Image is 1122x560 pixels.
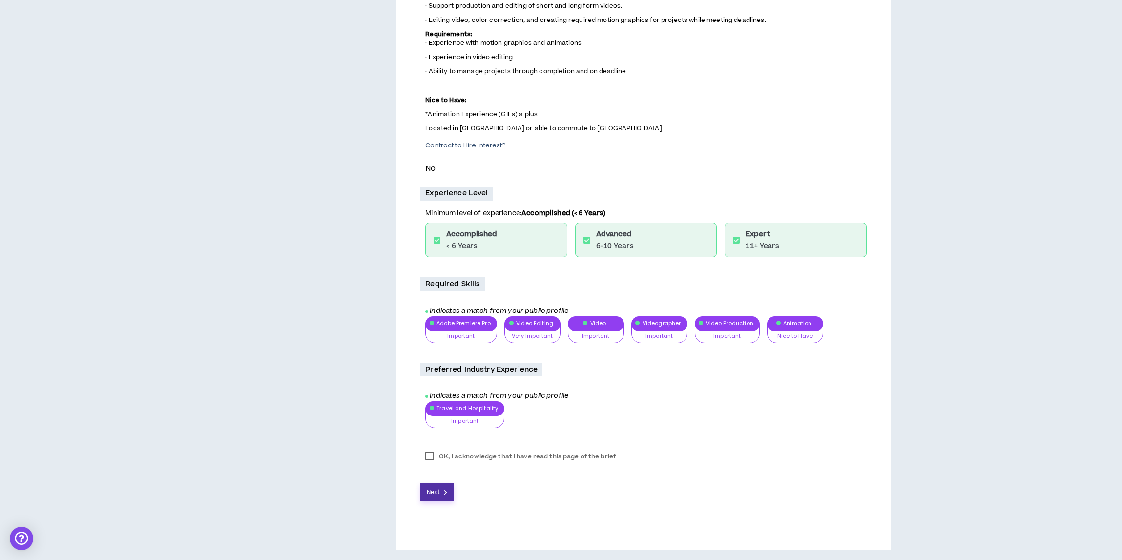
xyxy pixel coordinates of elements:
span: · Editing video, color correction, and creating required motion graphics for projects while meeti... [425,16,766,24]
p: 6-10 Years [596,241,634,251]
span: · Experience in video editing [425,53,513,62]
p: Minimum level of experience: [425,208,866,223]
h6: Expert [746,229,779,239]
h6: Accomplished [446,229,497,239]
h6: Advanced [596,229,634,239]
span: Next [427,488,439,497]
p: 11+ Years [746,241,779,251]
p: Experience Level [420,187,493,200]
strong: Nice to Have: [425,96,466,104]
p: Contract to Hire Interest? [425,141,866,150]
span: *Animation Experience (GIFs) a plus [425,110,538,119]
i: Indicates a match from your public profile [425,391,568,401]
strong: Requirements: [425,30,472,39]
label: OK, I acknowledge that I have read this page of the brief [420,449,621,464]
span: · Ability to manage projects through completion and on deadline [425,67,626,76]
p: No [425,162,866,175]
i: Indicates a match from your public profile [425,306,568,316]
button: Next [420,483,454,501]
p: < 6 Years [446,241,497,251]
span: · Support production and editing of short and long form videos. [425,1,622,10]
p: Preferred Industry Experience [420,363,542,376]
span: · Experience with motion graphics and animations [425,39,582,47]
p: Required Skills [420,277,485,291]
span: Located in [GEOGRAPHIC_DATA] or able to commute to [GEOGRAPHIC_DATA] [425,124,662,133]
div: Open Intercom Messenger [10,527,33,550]
b: Accomplished (< 6 Years) [521,208,605,218]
